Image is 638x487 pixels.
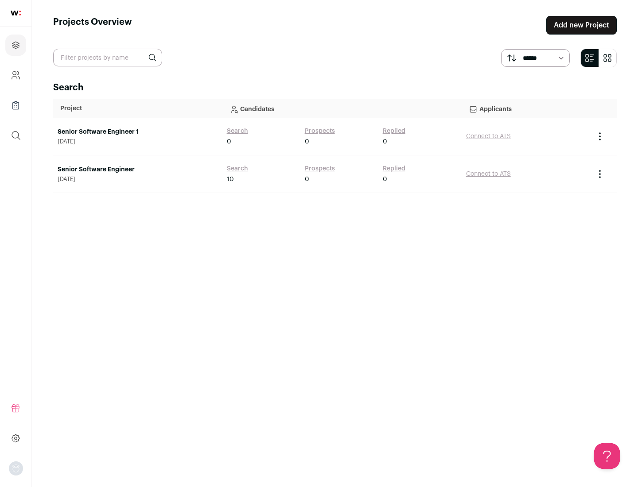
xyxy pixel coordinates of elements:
a: Prospects [305,127,335,135]
p: Project [60,104,215,113]
img: wellfound-shorthand-0d5821cbd27db2630d0214b213865d53afaa358527fdda9d0ea32b1df1b89c2c.svg [11,11,21,15]
a: Prospects [305,164,335,173]
p: Candidates [230,100,455,117]
a: Connect to ATS [466,133,511,139]
a: Replied [383,127,405,135]
span: 0 [227,137,231,146]
span: 10 [227,175,234,184]
a: Projects [5,35,26,56]
span: 0 [305,137,309,146]
button: Project Actions [595,131,605,142]
span: [DATE] [58,138,218,145]
span: [DATE] [58,176,218,183]
a: Connect to ATS [466,171,511,177]
a: Senior Software Engineer 1 [58,128,218,136]
a: Search [227,164,248,173]
button: Open dropdown [9,461,23,475]
span: 0 [305,175,309,184]
iframe: Help Scout Beacon - Open [594,443,620,469]
a: Senior Software Engineer [58,165,218,174]
input: Filter projects by name [53,49,162,66]
img: nopic.png [9,461,23,475]
a: Company Lists [5,95,26,116]
h1: Projects Overview [53,16,132,35]
a: Company and ATS Settings [5,65,26,86]
p: Applicants [469,100,583,117]
span: 0 [383,137,387,146]
a: Search [227,127,248,135]
a: Add new Project [546,16,617,35]
span: 0 [383,175,387,184]
a: Replied [383,164,405,173]
h2: Search [53,81,617,94]
button: Project Actions [595,169,605,179]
